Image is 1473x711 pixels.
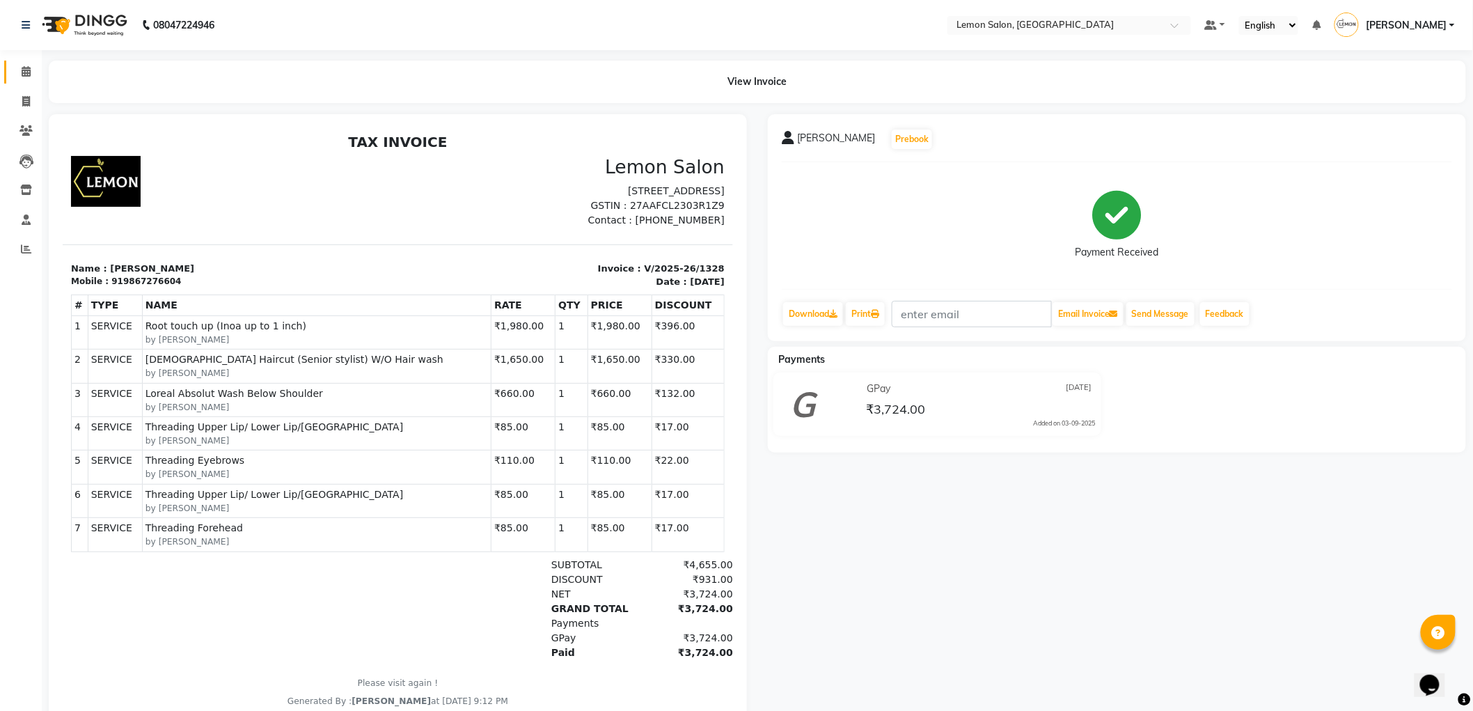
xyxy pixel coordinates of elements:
[344,56,663,70] p: [STREET_ADDRESS]
[525,322,589,356] td: ₹110.00
[8,134,327,148] p: Name : [PERSON_NAME]
[589,322,661,356] td: ₹22.00
[25,187,79,221] td: SERVICE
[589,356,661,389] td: ₹17.00
[525,187,589,221] td: ₹1,980.00
[429,187,493,221] td: ₹1,980.00
[1034,419,1096,428] div: Added on 03-09-2025
[25,255,79,288] td: SERVICE
[79,166,428,187] th: NAME
[525,356,589,389] td: ₹85.00
[429,221,493,255] td: ₹1,650.00
[8,567,662,579] div: Generated By : at [DATE] 9:12 PM
[480,459,575,474] div: NET
[783,302,843,326] a: Download
[9,322,26,356] td: 5
[589,221,661,255] td: ₹330.00
[25,356,79,389] td: SERVICE
[36,6,131,45] img: logo
[575,430,670,444] div: ₹4,655.00
[344,134,663,148] p: Invoice : V/2025-26/1328
[525,166,589,187] th: PRICE
[344,85,663,100] p: Contact : [PHONE_NUMBER]
[525,221,589,255] td: ₹1,650.00
[49,147,118,159] div: 919867276604
[83,258,425,273] span: Loreal Absolut Wash Below Shoulder
[1366,18,1447,33] span: [PERSON_NAME]
[480,517,575,532] div: Paid
[797,131,875,150] span: [PERSON_NAME]
[892,130,932,149] button: Prebook
[1334,13,1359,37] img: Jenny Shah
[429,356,493,389] td: ₹85.00
[480,474,575,488] div: GRAND TOTAL
[493,322,526,356] td: 1
[575,474,670,488] div: ₹3,724.00
[25,390,79,423] td: SERVICE
[83,191,425,205] span: Root touch up (Inoa up to 1 inch)
[83,239,425,251] small: by [PERSON_NAME]
[429,255,493,288] td: ₹660.00
[83,292,425,306] span: Threading Upper Lip/ Lower Lip/[GEOGRAPHIC_DATA]
[1066,382,1092,396] span: [DATE]
[83,393,425,407] span: Threading Forehead
[25,221,79,255] td: SERVICE
[429,289,493,322] td: ₹85.00
[589,166,661,187] th: DISCOUNT
[589,187,661,221] td: ₹396.00
[575,517,670,532] div: ₹3,724.00
[83,359,425,374] span: Threading Upper Lip/ Lower Lip/[GEOGRAPHIC_DATA]
[83,224,425,239] span: [DEMOGRAPHIC_DATA] Haircut (Senior stylist) W/O Hair wash
[83,407,425,420] small: by [PERSON_NAME]
[9,187,26,221] td: 1
[9,390,26,423] td: 7
[1415,655,1459,697] iframe: chat widget
[25,322,79,356] td: SERVICE
[525,255,589,288] td: ₹660.00
[493,390,526,423] td: 1
[49,61,1466,103] div: View Invoice
[8,549,662,561] p: Please visit again !
[525,289,589,322] td: ₹85.00
[83,374,425,386] small: by [PERSON_NAME]
[9,356,26,389] td: 6
[493,187,526,221] td: 1
[575,444,670,459] div: ₹931.00
[575,459,670,474] div: ₹3,724.00
[480,430,575,444] div: SUBTOTAL
[153,6,214,45] b: 08047224946
[83,340,425,352] small: by [PERSON_NAME]
[493,289,526,322] td: 1
[429,322,493,356] td: ₹110.00
[9,166,26,187] th: #
[846,302,885,326] a: Print
[9,255,26,288] td: 3
[83,273,425,286] small: by [PERSON_NAME]
[83,205,425,218] small: by [PERSON_NAME]
[493,356,526,389] td: 1
[867,382,890,396] span: GPay
[25,289,79,322] td: SERVICE
[866,401,925,421] span: ₹3,724.00
[575,503,670,517] div: ₹3,724.00
[1126,302,1195,326] button: Send Message
[1076,246,1159,260] div: Payment Received
[83,306,425,319] small: by [PERSON_NAME]
[344,70,663,85] p: GSTIN : 27AAFCL2303R1Z9
[9,289,26,322] td: 4
[778,353,825,366] span: Payments
[25,166,79,187] th: TYPE
[480,444,575,459] div: DISCOUNT
[525,390,589,423] td: ₹85.00
[589,255,661,288] td: ₹132.00
[289,568,368,578] span: [PERSON_NAME]
[83,325,425,340] span: Threading Eyebrows
[892,301,1052,327] input: enter email
[429,166,493,187] th: RATE
[429,390,493,423] td: ₹85.00
[493,166,526,187] th: QTY
[493,255,526,288] td: 1
[8,6,662,22] h2: TAX INVOICE
[589,390,661,423] td: ₹17.00
[344,147,663,161] p: Date : [DATE]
